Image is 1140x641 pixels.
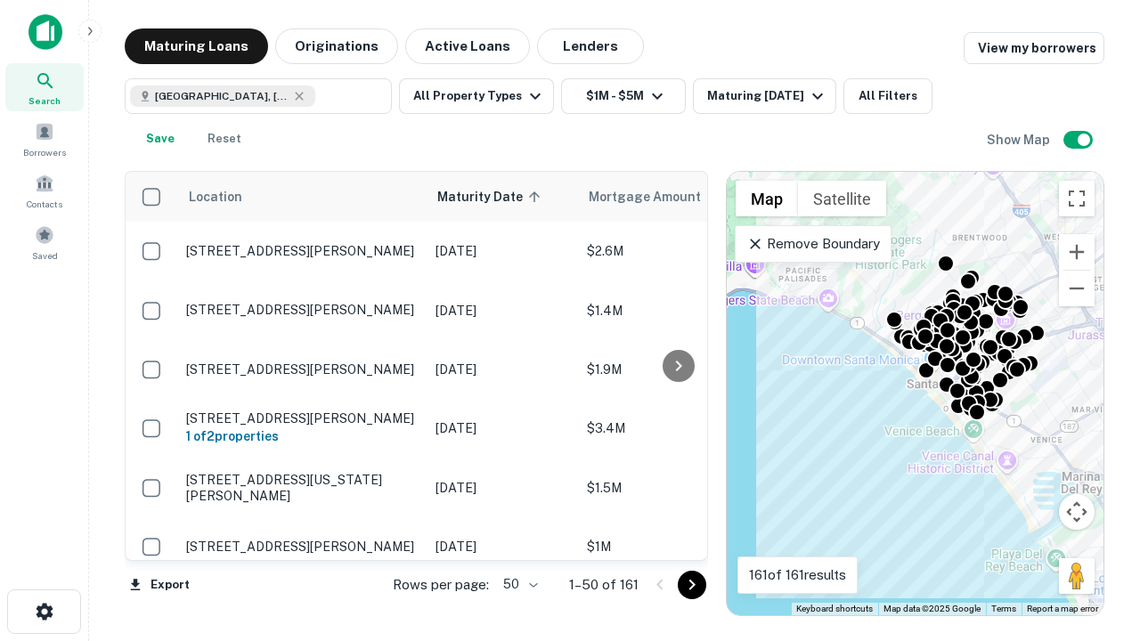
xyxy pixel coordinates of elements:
[883,604,981,613] span: Map data ©2025 Google
[1059,234,1095,270] button: Zoom in
[405,28,530,64] button: Active Loans
[537,28,644,64] button: Lenders
[28,14,62,50] img: capitalize-icon.png
[132,121,189,157] button: Save your search to get updates of matches that match your search criteria.
[5,166,84,215] a: Contacts
[427,172,578,222] th: Maturity Date
[678,571,706,599] button: Go to next page
[436,241,569,261] p: [DATE]
[436,418,569,438] p: [DATE]
[1051,499,1140,584] iframe: Chat Widget
[1027,604,1098,613] a: Report a map error
[27,197,62,211] span: Contacts
[587,418,765,438] p: $3.4M
[5,63,84,111] a: Search
[186,302,418,318] p: [STREET_ADDRESS][PERSON_NAME]
[707,85,828,107] div: Maturing [DATE]
[196,121,253,157] button: Reset
[727,172,1103,615] div: 0 0
[693,78,836,114] button: Maturing [DATE]
[587,301,765,320] p: $1.4M
[186,472,418,504] p: [STREET_ADDRESS][US_STATE][PERSON_NAME]
[125,28,268,64] button: Maturing Loans
[436,537,569,556] p: [DATE]
[186,539,418,555] p: [STREET_ADDRESS][PERSON_NAME]
[155,88,289,104] span: [GEOGRAPHIC_DATA], [GEOGRAPHIC_DATA], [GEOGRAPHIC_DATA]
[587,241,765,261] p: $2.6M
[587,537,765,556] p: $1M
[587,360,765,379] p: $1.9M
[736,181,798,216] button: Show street map
[125,572,194,598] button: Export
[436,360,569,379] p: [DATE]
[28,93,61,108] span: Search
[569,574,639,596] p: 1–50 of 161
[1059,181,1095,216] button: Toggle fullscreen view
[587,478,765,498] p: $1.5M
[32,248,58,263] span: Saved
[399,78,554,114] button: All Property Types
[177,172,427,222] th: Location
[393,574,489,596] p: Rows per page:
[186,426,418,446] h6: 1 of 2 properties
[437,186,546,207] span: Maturity Date
[578,172,774,222] th: Mortgage Amount
[1059,494,1095,530] button: Map camera controls
[987,130,1053,150] h6: Show Map
[186,361,418,377] p: [STREET_ADDRESS][PERSON_NAME]
[991,604,1016,613] a: Terms (opens in new tab)
[796,603,873,615] button: Keyboard shortcuts
[186,410,418,426] p: [STREET_ADDRESS][PERSON_NAME]
[275,28,398,64] button: Originations
[436,301,569,320] p: [DATE]
[1059,271,1095,306] button: Zoom out
[731,592,790,615] a: Open this area in Google Maps (opens a new window)
[731,592,790,615] img: Google
[5,115,84,163] a: Borrowers
[496,572,541,597] div: 50
[5,218,84,266] a: Saved
[843,78,932,114] button: All Filters
[23,145,66,159] span: Borrowers
[436,478,569,498] p: [DATE]
[798,181,886,216] button: Show satellite imagery
[964,32,1104,64] a: View my borrowers
[188,186,242,207] span: Location
[561,78,686,114] button: $1M - $5M
[749,564,846,586] p: 161 of 161 results
[589,186,724,207] span: Mortgage Amount
[746,233,879,255] p: Remove Boundary
[186,243,418,259] p: [STREET_ADDRESS][PERSON_NAME]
